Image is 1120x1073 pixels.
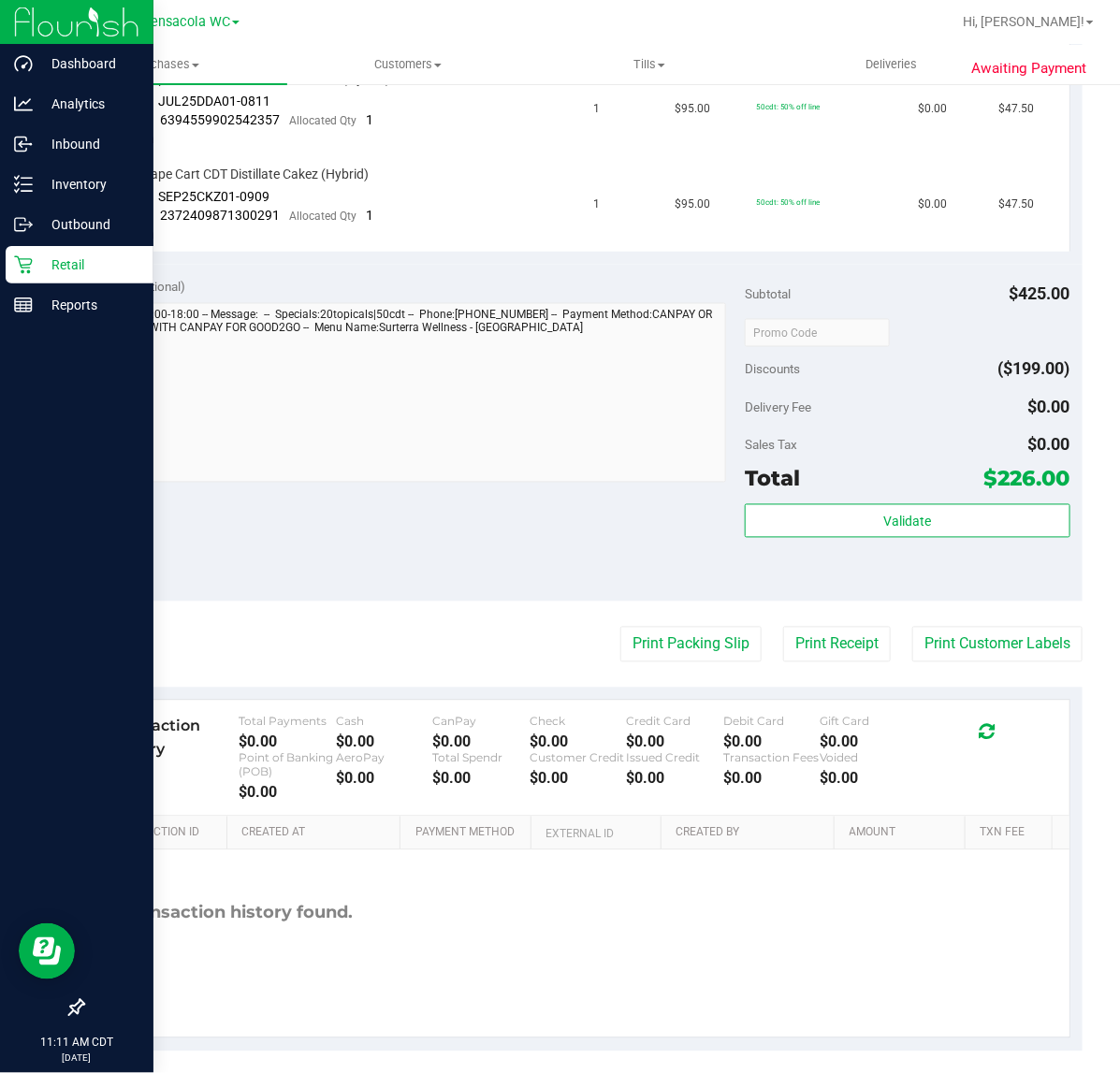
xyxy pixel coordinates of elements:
div: $0.00 [723,770,821,788]
inline-svg: Reports [14,296,33,314]
div: Transaction Fees [723,751,821,765]
div: $0.00 [627,770,724,788]
p: Outbound [33,213,145,236]
div: No transaction history found. [96,850,354,977]
a: Txn Fee [980,826,1044,841]
p: 11:11 AM CDT [8,1034,145,1051]
p: Reports [33,294,145,316]
p: [DATE] [8,1051,145,1065]
span: Tills [530,56,770,73]
a: Created By [676,826,827,841]
th: External ID [531,817,661,850]
div: $0.00 [433,770,531,788]
inline-svg: Outbound [14,215,33,234]
span: Hi, [PERSON_NAME]! [963,14,1084,29]
inline-svg: Inbound [14,135,33,153]
span: Delivery Fee [745,400,811,415]
div: Debit Card [723,715,821,729]
inline-svg: Dashboard [14,54,33,73]
span: ($199.00) [998,359,1070,379]
div: Customer Credit [530,751,627,765]
div: $0.00 [627,733,724,751]
p: Dashboard [33,52,145,75]
span: $425.00 [1010,283,1070,303]
span: Purchases [45,56,287,73]
button: Print Customer Labels [912,627,1083,662]
span: 1 [367,208,374,223]
inline-svg: Analytics [14,94,33,113]
span: Total [745,466,800,492]
a: Payment Method [415,826,524,841]
a: Customers [287,45,530,84]
span: $0.00 [918,100,947,118]
span: Subtotal [745,286,791,301]
span: Allocated Qty [290,114,357,127]
span: $0.00 [1028,398,1070,417]
button: Validate [745,504,1069,538]
span: 1 [367,112,374,127]
span: Pensacola WC [142,14,230,30]
span: $0.00 [918,196,947,213]
span: 50cdt: 50% off line [756,102,821,111]
span: 6394559902542357 [161,112,281,127]
input: Promo Code [745,319,890,347]
span: $47.50 [999,196,1035,213]
p: Inventory [33,173,145,196]
span: $47.50 [999,100,1035,118]
a: Purchases [45,45,287,84]
button: Print Receipt [783,627,891,662]
div: $0.00 [240,784,337,802]
iframe: Resource center [19,923,75,979]
div: Voided [821,751,918,765]
div: $0.00 [240,733,337,751]
span: Customers [288,56,529,73]
div: Point of Banking (POB) [240,751,337,779]
span: $95.00 [675,196,710,213]
inline-svg: Retail [14,255,33,274]
div: Total Spendr [433,751,531,765]
div: $0.00 [530,733,627,751]
span: Validate [883,515,931,529]
div: $0.00 [336,733,433,751]
a: Created At [241,826,393,841]
div: $0.00 [433,733,531,751]
span: Deliveries [840,56,942,73]
span: Allocated Qty [290,210,357,223]
a: Deliveries [771,45,1013,84]
div: Check [530,715,627,729]
span: 2372409871300291 [161,208,281,223]
div: Issued Credit [627,751,724,765]
div: $0.00 [821,733,918,751]
span: $0.00 [1028,435,1070,455]
div: $0.00 [530,770,627,788]
inline-svg: Inventory [14,175,33,194]
span: 1 [594,100,601,118]
div: $0.00 [723,733,821,751]
div: CanPay [433,715,531,729]
p: Analytics [33,93,145,115]
div: AeroPay [336,751,433,765]
div: $0.00 [821,770,918,788]
span: $226.00 [984,466,1070,492]
a: Transaction ID [110,826,220,841]
p: Retail [33,254,145,276]
div: Cash [336,715,433,729]
a: Tills [529,45,771,84]
span: Awaiting Payment [971,58,1086,80]
div: Gift Card [821,715,918,729]
div: Total Payments [240,715,337,729]
span: $95.00 [675,100,710,118]
span: FT 1g Vape Cart CDT Distillate Cakez (Hybrid) [108,166,370,183]
p: Inbound [33,133,145,155]
span: 50cdt: 50% off line [756,197,821,207]
button: Print Packing Slip [620,627,762,662]
span: 1 [594,196,601,213]
span: JUL25DDA01-0811 [159,94,271,109]
span: Discounts [745,353,800,386]
span: SEP25CKZ01-0909 [159,189,270,204]
span: Sales Tax [745,438,797,453]
div: $0.00 [336,770,433,788]
div: Credit Card [627,715,724,729]
a: Amount [850,826,958,841]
